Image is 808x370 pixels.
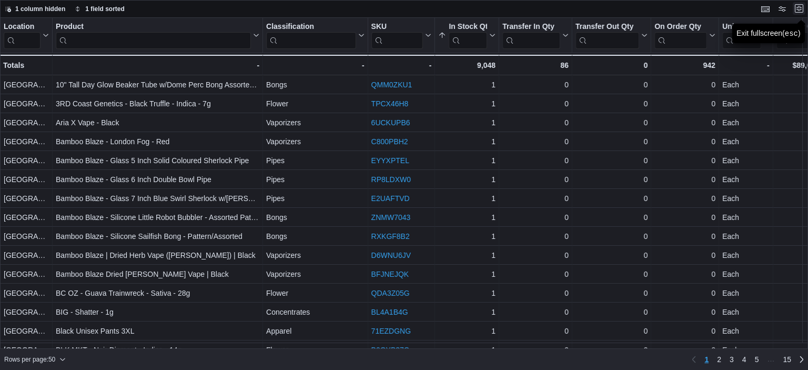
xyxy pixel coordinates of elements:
[722,59,770,72] div: -
[56,22,251,49] div: Product
[4,78,49,91] div: [GEOGRAPHIC_DATA]
[438,59,496,72] div: 9,048
[438,135,496,148] div: 1
[4,173,49,186] div: [GEOGRAPHIC_DATA]
[371,81,412,89] a: QMM0ZKU1
[266,22,356,49] div: Classification
[438,78,496,91] div: 1
[4,211,49,224] div: [GEOGRAPHIC_DATA]
[759,3,772,15] button: Keyboard shortcuts
[575,211,648,224] div: 0
[722,78,770,91] div: Each
[438,325,496,337] div: 1
[575,306,648,318] div: 0
[438,192,496,205] div: 1
[4,325,49,337] div: [GEOGRAPHIC_DATA]
[654,135,715,148] div: 0
[502,325,569,337] div: 0
[575,154,648,167] div: 0
[654,78,715,91] div: 0
[371,156,409,165] a: EYYXPTEL
[371,251,411,259] a: D6WNU6JV
[502,135,569,148] div: 0
[575,287,648,299] div: 0
[688,351,808,368] nav: Pagination for preceding grid
[371,99,409,108] a: TPCX46H8
[371,327,411,335] a: 71EZDGNG
[438,154,496,167] div: 1
[722,230,770,243] div: Each
[56,173,259,186] div: Bamboo Blaze - Glass 6 Inch Double Bowl Pipe
[654,306,715,318] div: 0
[449,22,487,49] div: In Stock Qty
[56,192,259,205] div: Bamboo Blaze - Glass 7 Inch Blue Swirl Sherlock w/[PERSON_NAME] Ring Pipe
[742,354,746,365] span: 4
[502,211,569,224] div: 0
[722,116,770,129] div: Each
[722,22,761,49] div: Unit Type
[502,344,569,356] div: 0
[70,3,129,15] button: 1 field sorted
[722,22,761,32] div: Unit Type
[15,5,65,13] span: 1 column hidden
[438,287,496,299] div: 1
[793,2,805,15] button: Exit fullscreen
[502,173,569,186] div: 0
[654,211,715,224] div: 0
[56,97,259,110] div: 3RD Coast Genetics - Black Truffle - Indica - 7g
[575,22,639,32] div: Transfer Out Qty
[736,28,801,39] div: Exit fullscreen ( )
[371,270,409,278] a: BFJNEJQK
[56,135,259,148] div: Bamboo Blaze - London Fog - Red
[575,78,648,91] div: 0
[502,22,560,49] div: Transfer In Qty
[502,268,569,281] div: 0
[654,287,715,299] div: 0
[371,308,408,316] a: BL4A1B4G
[722,97,770,110] div: Each
[779,351,795,368] a: Page 15 of 15
[371,194,410,203] a: E2UAFTVD
[722,211,770,224] div: Each
[654,59,715,72] div: 942
[575,97,648,110] div: 0
[722,268,770,281] div: Each
[438,116,496,129] div: 1
[502,59,569,72] div: 86
[56,249,259,262] div: Bamboo Blaze | Dried Herb Vape ([PERSON_NAME]) | Black
[688,353,700,366] button: Previous page
[575,22,648,49] button: Transfer Out Qty
[438,268,496,281] div: 1
[371,137,408,146] a: C800PBH2
[4,135,49,148] div: [GEOGRAPHIC_DATA]
[575,268,648,281] div: 0
[722,154,770,167] div: Each
[4,97,49,110] div: [GEOGRAPHIC_DATA]
[751,351,763,368] a: Page 5 of 15
[266,249,365,262] div: Vaporizers
[654,344,715,356] div: 0
[56,22,251,32] div: Product
[56,230,259,243] div: Bamboo Blaze - Silicone Sailfish Bong - Pattern/Assorted
[700,351,795,368] ul: Pagination for preceding grid
[722,249,770,262] div: Each
[266,325,365,337] div: Apparel
[438,306,496,318] div: 1
[56,287,259,299] div: BC OZ - Guava Trainwreck - Sativa - 28g
[502,287,569,299] div: 0
[654,230,715,243] div: 0
[654,97,715,110] div: 0
[502,230,569,243] div: 0
[266,78,365,91] div: Bongs
[717,354,721,365] span: 2
[575,116,648,129] div: 0
[266,211,365,224] div: Bongs
[56,22,259,49] button: Product
[575,344,648,356] div: 0
[722,325,770,337] div: Each
[776,3,789,15] button: Display options
[266,306,365,318] div: Concentrates
[785,29,798,38] kbd: esc
[4,116,49,129] div: [GEOGRAPHIC_DATA]
[56,268,259,281] div: Bamboo Blaze Dried [PERSON_NAME] Vape | Black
